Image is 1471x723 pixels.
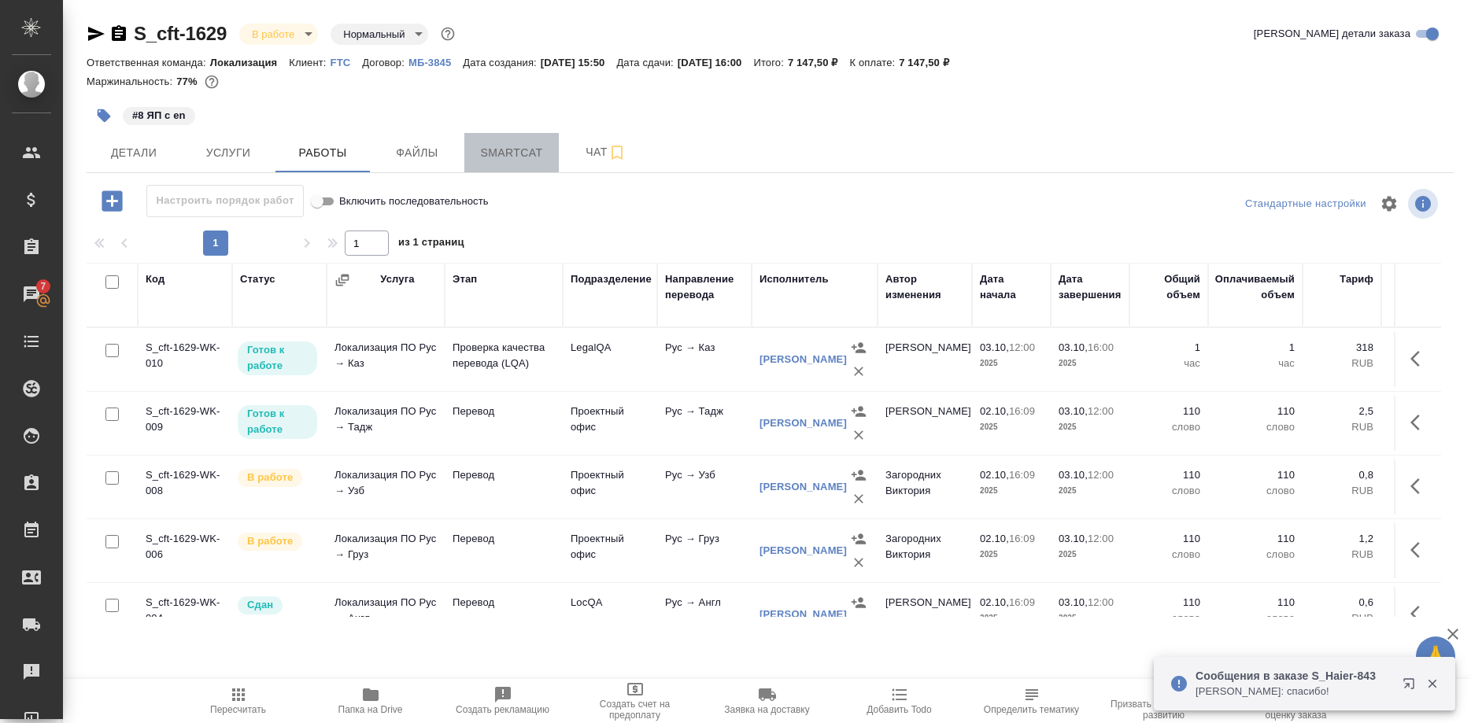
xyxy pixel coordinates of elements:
[453,404,555,419] p: Перевод
[657,459,752,515] td: Рус → Узб
[1059,356,1122,371] p: 2025
[1416,677,1448,691] button: Закрыть
[1310,340,1373,356] p: 318
[210,57,290,68] p: Локализация
[146,271,164,287] div: Код
[847,336,870,360] button: Назначить
[1310,404,1373,419] p: 2,5
[980,341,1009,353] p: 03.10,
[878,332,972,387] td: [PERSON_NAME]
[1059,483,1122,499] p: 2025
[665,271,744,303] div: Направление перевода
[847,551,870,574] button: Удалить
[247,406,308,437] p: Готов к работе
[1216,467,1295,483] p: 110
[236,404,319,441] div: Исполнитель может приступить к работе
[453,271,477,287] div: Этап
[289,57,330,68] p: Клиент:
[1389,547,1460,563] p: RUB
[878,459,972,515] td: Загородних Виктория
[1059,271,1122,303] div: Дата завершения
[1059,419,1122,435] p: 2025
[878,587,972,642] td: [PERSON_NAME]
[1059,596,1088,608] p: 03.10,
[1401,404,1439,441] button: Здесь прячутся важные кнопки
[247,533,293,549] p: В работе
[885,271,964,303] div: Автор изменения
[657,396,752,451] td: Рус → Тадж
[87,76,176,87] p: Маржинальность:
[474,143,549,163] span: Smartcat
[327,459,445,515] td: Локализация ПО Рус → Узб
[1389,356,1460,371] p: RUB
[338,28,409,41] button: Нормальный
[1009,405,1035,417] p: 16:09
[138,332,232,387] td: S_cft-1629-WK-010
[563,459,657,515] td: Проектный офис
[1088,533,1114,544] p: 12:00
[1254,26,1410,42] span: [PERSON_NAME] детали заказа
[571,271,652,287] div: Подразделение
[1137,404,1200,419] p: 110
[1137,595,1200,610] p: 110
[176,76,201,87] p: 77%
[1310,483,1373,499] p: RUB
[878,523,972,578] td: Загородних Виктория
[1401,531,1439,569] button: Здесь прячутся важные кнопки
[847,527,870,551] button: Назначить
[657,523,752,578] td: Рус → Груз
[760,481,847,492] a: [PERSON_NAME]
[760,608,847,620] a: [PERSON_NAME]
[563,396,657,451] td: Проектный офис
[1216,483,1295,499] p: слово
[1059,405,1088,417] p: 03.10,
[1059,610,1122,626] p: 2025
[327,587,445,642] td: Локализация ПО Рус → Англ
[1009,469,1035,481] p: 16:09
[1088,405,1114,417] p: 12:00
[247,597,273,613] p: Сдан
[1340,271,1373,287] div: Тариф
[1216,356,1295,371] p: час
[121,108,197,121] span: 8 ЯП с en
[563,523,657,578] td: Проектный офис
[453,340,555,371] p: Проверка качества перевода (LQA)
[1310,467,1373,483] p: 0,8
[408,55,463,68] a: МБ-3845
[408,57,463,68] p: МБ-3845
[379,143,455,163] span: Файлы
[236,340,319,377] div: Исполнитель может приступить к работе
[847,487,870,511] button: Удалить
[1088,596,1114,608] p: 12:00
[1310,610,1373,626] p: RUB
[1241,192,1370,216] div: split button
[87,98,121,133] button: Добавить тэг
[1216,340,1295,356] p: 1
[236,467,319,489] div: Исполнитель выполняет работу
[362,57,408,68] p: Договор:
[1137,271,1200,303] div: Общий объем
[247,342,308,374] p: Готов к работе
[236,595,319,616] div: Менеджер проверил работу исполнителя, передает ее на следующий этап
[1216,547,1295,563] p: слово
[847,423,870,447] button: Удалить
[1401,340,1439,378] button: Здесь прячутся важные кнопки
[980,483,1043,499] p: 2025
[1059,547,1122,563] p: 2025
[1009,341,1035,353] p: 12:00
[847,463,870,487] button: Назначить
[980,596,1009,608] p: 02.10,
[380,271,414,287] div: Услуга
[453,595,555,610] p: Перевод
[1310,547,1373,563] p: RUB
[96,143,172,163] span: Детали
[438,24,458,44] button: Доп статусы указывают на важность/срочность заказа
[327,396,445,451] td: Локализация ПО Рус → Тадж
[657,587,752,642] td: Рус → Англ
[1009,533,1035,544] p: 16:09
[1137,531,1200,547] p: 110
[1389,467,1460,483] p: 88
[1088,341,1114,353] p: 16:00
[878,396,972,451] td: [PERSON_NAME]
[239,24,318,45] div: В работе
